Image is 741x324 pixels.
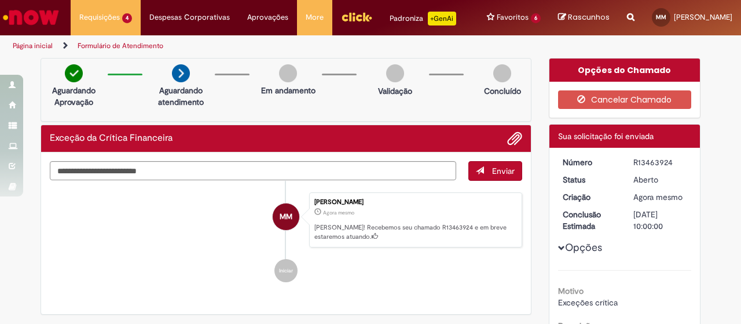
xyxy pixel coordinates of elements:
p: Aguardando atendimento [153,85,209,108]
button: Enviar [468,161,522,181]
dt: Status [554,174,625,185]
span: Agora mesmo [633,192,683,202]
button: Adicionar anexos [507,131,522,146]
span: 4 [122,13,132,23]
h2: Exceção da Crítica Financeira Histórico de tíquete [50,133,173,144]
span: Aprovações [247,12,288,23]
span: [PERSON_NAME] [674,12,732,22]
textarea: Digite sua mensagem aqui... [50,161,456,180]
span: 6 [531,13,541,23]
span: Despesas Corporativas [149,12,230,23]
dt: Criação [554,191,625,203]
div: 29/08/2025 18:04:41 [633,191,687,203]
p: Aguardando Aprovação [46,85,102,108]
p: [PERSON_NAME]! Recebemos seu chamado R13463924 e em breve estaremos atuando. [314,223,516,241]
dt: Número [554,156,625,168]
p: Em andamento [261,85,316,96]
span: Requisições [79,12,120,23]
img: ServiceNow [1,6,61,29]
div: R13463924 [633,156,687,168]
img: img-circle-grey.png [386,64,404,82]
ul: Trilhas de página [9,35,485,57]
img: img-circle-grey.png [493,64,511,82]
a: Formulário de Atendimento [78,41,163,50]
p: +GenAi [428,12,456,26]
div: [PERSON_NAME] [314,199,516,206]
span: Agora mesmo [323,209,354,216]
time: 29/08/2025 18:04:41 [323,209,354,216]
img: img-circle-grey.png [279,64,297,82]
div: Aberto [633,174,687,185]
p: Concluído [484,85,521,97]
a: Rascunhos [558,12,610,23]
span: Favoritos [497,12,529,23]
div: Padroniza [390,12,456,26]
div: [DATE] 10:00:00 [633,209,687,232]
div: Maria Clara Peixoto De Macedo [273,203,299,230]
p: Validação [378,85,412,97]
span: Exceções crítica [558,297,618,308]
button: Cancelar Chamado [558,90,692,109]
span: Rascunhos [568,12,610,23]
li: Maria Clara Peixoto De Macedo [50,192,522,248]
span: Enviar [492,166,515,176]
img: arrow-next.png [172,64,190,82]
b: Motivo [558,286,584,296]
span: Sua solicitação foi enviada [558,131,654,141]
div: Opções do Chamado [549,59,700,82]
ul: Histórico de tíquete [50,181,522,294]
dt: Conclusão Estimada [554,209,625,232]
a: Página inicial [13,41,53,50]
img: check-circle-green.png [65,64,83,82]
span: MM [656,13,666,21]
span: More [306,12,324,23]
img: click_logo_yellow_360x200.png [341,8,372,26]
span: MM [280,203,292,231]
time: 29/08/2025 18:04:41 [633,192,683,202]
